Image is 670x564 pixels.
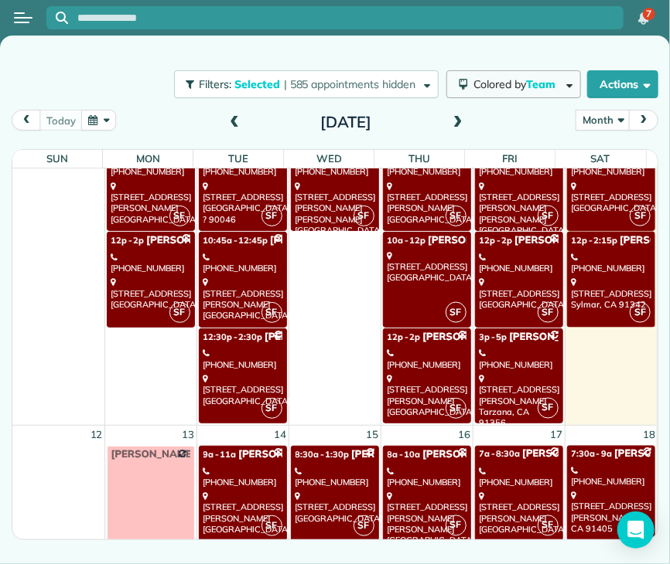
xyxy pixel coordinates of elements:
span: [PERSON_NAME] [422,448,507,460]
span: [PERSON_NAME] [238,448,323,460]
div: [STREET_ADDRESS][PERSON_NAME] [GEOGRAPHIC_DATA] [480,491,559,535]
span: Wed [316,152,342,165]
div: [STREET_ADDRESS] [GEOGRAPHIC_DATA] [203,373,282,406]
div: [STREET_ADDRESS][PERSON_NAME] [PERSON_NAME][GEOGRAPHIC_DATA] [296,181,374,236]
div: [PHONE_NUMBER] [388,348,467,370]
span: [PERSON_NAME] [428,234,512,246]
div: [PHONE_NUMBER] [388,466,467,488]
span: 12p - 2p [111,235,145,246]
div: 7 unread notifications [627,2,660,36]
div: [PHONE_NUMBER] [203,252,282,274]
div: [STREET_ADDRESS][PERSON_NAME] [GEOGRAPHIC_DATA] [111,181,190,225]
div: [STREET_ADDRESS] [GEOGRAPHIC_DATA] [480,277,559,310]
span: 12:30p - 2:30p [203,331,262,342]
span: [PERSON_NAME] [270,234,354,246]
span: SF [446,302,467,323]
span: 8:30a - 1:30p [296,449,350,460]
div: [PHONE_NUMBER] [480,466,559,488]
div: Open Intercom Messenger [617,511,655,549]
a: 16 [457,426,473,444]
span: 10a - 12p [388,235,426,246]
span: Sat [591,152,610,165]
span: SF [630,302,651,323]
span: 7a - 8:30a [480,449,521,460]
span: SF [169,206,190,226]
span: Fri [502,152,518,165]
button: Colored byTeam [446,70,581,98]
button: Focus search [46,12,68,24]
div: [PHONE_NUMBER] [480,348,559,370]
div: [STREET_ADDRESS] [GEOGRAPHIC_DATA] [296,491,374,524]
div: [PHONE_NUMBER] [572,252,651,274]
span: Colored by [473,77,561,91]
div: [STREET_ADDRESS] Sylmar, CA 91342 [572,277,651,310]
div: [STREET_ADDRESS] [GEOGRAPHIC_DATA] [388,250,467,284]
span: 8a - 10a [388,449,421,460]
span: Selected [234,77,281,91]
span: SF [538,302,559,323]
div: [STREET_ADDRESS] [GEOGRAPHIC_DATA] [572,181,651,214]
span: 10:45a - 12:45p [203,235,268,246]
div: [STREET_ADDRESS] [PERSON_NAME][GEOGRAPHIC_DATA] [388,181,467,225]
button: Month [576,110,630,131]
div: [PHONE_NUMBER] [296,466,374,488]
span: SF [262,302,282,323]
span: 12p - 2p [388,331,421,342]
div: [STREET_ADDRESS] [PERSON_NAME], CA 91405 [572,491,651,535]
span: SF [538,206,559,226]
span: | 585 appointments hidden [284,77,415,91]
span: 12p - 2:15p [572,235,618,246]
a: 12 [89,426,104,444]
a: 14 [273,426,289,444]
span: SF [538,398,559,419]
a: 17 [549,426,565,444]
span: SF [538,515,559,536]
div: [PHONE_NUMBER] [203,466,282,488]
span: SF [630,206,651,226]
button: Open menu [14,9,32,26]
span: Mon [136,152,160,165]
div: [STREET_ADDRESS] [GEOGRAPHIC_DATA] [111,277,190,310]
span: [PERSON_NAME] [514,234,599,246]
span: [PERSON_NAME] [509,331,593,343]
button: Actions [587,70,658,98]
div: [STREET_ADDRESS][PERSON_NAME] [PERSON_NAME][GEOGRAPHIC_DATA] [388,491,467,545]
button: prev [12,110,41,131]
div: [STREET_ADDRESS][PERSON_NAME] [PERSON_NAME][GEOGRAPHIC_DATA] [480,181,559,236]
h2: [DATE] [249,114,443,131]
span: [PERSON_NAME] OFF [111,448,218,460]
span: SF [262,515,282,536]
a: Filters: Selected | 585 appointments hidden [166,70,439,98]
div: [STREET_ADDRESS][PERSON_NAME] [GEOGRAPHIC_DATA] [203,491,282,535]
div: [PHONE_NUMBER] [480,252,559,274]
span: [PERSON_NAME] [146,234,231,246]
span: 12p - 2p [480,235,513,246]
div: [STREET_ADDRESS] [PERSON_NAME][GEOGRAPHIC_DATA] [388,373,467,417]
div: [PHONE_NUMBER] [111,252,190,274]
span: SF [169,302,190,323]
div: [STREET_ADDRESS] [GEOGRAPHIC_DATA], ? 90046 [203,181,282,225]
span: Filters: [199,77,231,91]
div: [PHONE_NUMBER] [572,466,651,488]
span: 9a - 11a [203,449,237,460]
span: SF [446,206,467,226]
span: SF [354,515,374,536]
span: SF [446,515,467,536]
span: [PERSON_NAME] [351,448,436,460]
button: Filters: Selected | 585 appointments hidden [174,70,439,98]
nav: Main [620,1,670,35]
span: Sun [46,152,68,165]
span: Tue [228,152,248,165]
span: [PERSON_NAME] - Under Car [522,448,666,460]
a: 18 [641,426,657,444]
span: SF [262,398,282,419]
a: 15 [365,426,381,444]
span: Thu [408,152,430,165]
span: 7:30a - 9a [572,449,613,460]
button: next [629,110,658,131]
span: 7 [646,8,651,20]
div: [STREET_ADDRESS][PERSON_NAME] [GEOGRAPHIC_DATA] [203,277,282,321]
a: 13 [181,426,197,444]
span: SF [354,206,374,226]
span: [PERSON_NAME] [265,331,349,343]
